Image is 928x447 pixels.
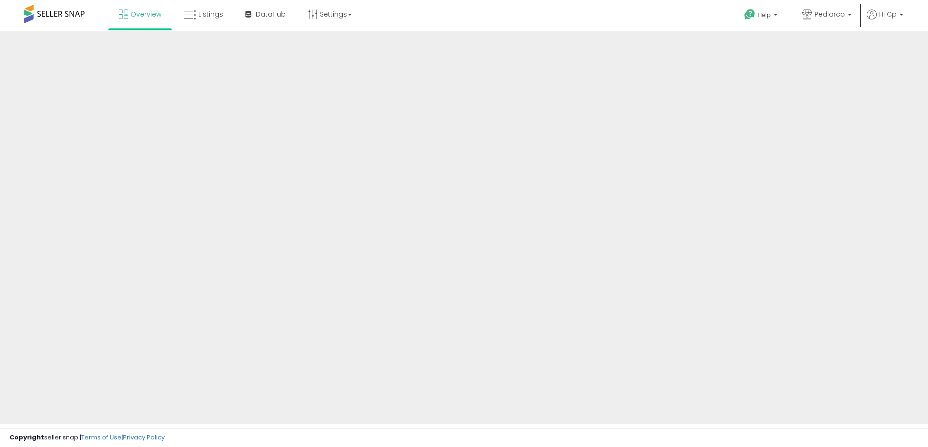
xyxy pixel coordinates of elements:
[815,9,845,19] span: Pedlarco
[879,9,897,19] span: Hi Cp
[256,9,286,19] span: DataHub
[744,9,756,20] i: Get Help
[758,11,771,19] span: Help
[737,1,787,31] a: Help
[131,9,161,19] span: Overview
[867,9,903,31] a: Hi Cp
[198,9,223,19] span: Listings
